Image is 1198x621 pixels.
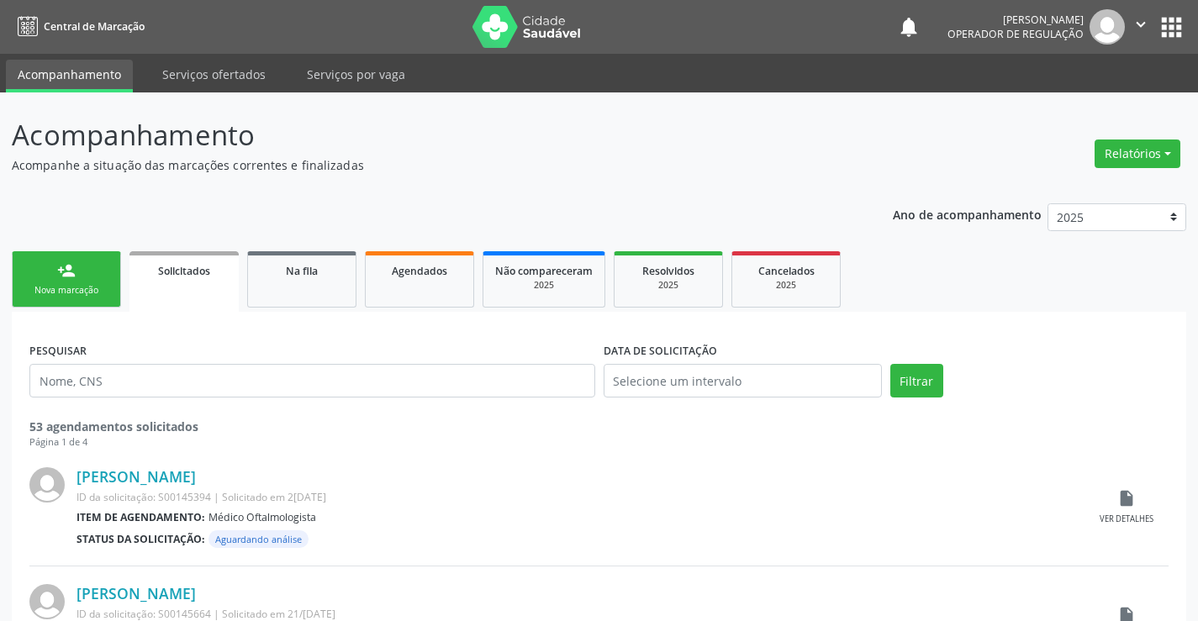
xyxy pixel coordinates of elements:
p: Acompanhe a situação das marcações correntes e finalizadas [12,156,834,174]
span: Resolvidos [642,264,694,278]
a: [PERSON_NAME] [77,467,196,486]
p: Acompanhamento [12,114,834,156]
span: Solicitado em 2[DATE] [222,490,326,504]
span: ID da solicitação: S00145394 | [77,490,219,504]
span: Médico Oftalmologista [208,510,316,524]
span: Agendados [392,264,447,278]
p: Ano de acompanhamento [893,203,1042,224]
b: Status da solicitação: [77,532,205,546]
span: Aguardando análise [208,530,309,548]
img: img [29,467,65,503]
span: Central de Marcação [44,19,145,34]
strong: 53 agendamentos solicitados [29,418,198,434]
div: 2025 [495,279,593,292]
span: Operador de regulação [947,27,1084,41]
div: Nova marcação [24,284,108,297]
input: Nome, CNS [29,364,595,397]
label: DATA DE SOLICITAÇÃO [604,338,717,364]
a: Acompanhamento [6,60,133,92]
div: person_add [57,261,76,280]
button: Filtrar [890,364,943,397]
i: insert_drive_file [1117,489,1136,508]
a: [PERSON_NAME] [77,584,196,603]
b: Item de agendamento: [77,510,205,524]
button: Relatórios [1095,139,1180,168]
span: ID da solicitação: S00145664 | [77,607,219,621]
span: Solicitado em 21/[DATE] [222,607,335,621]
input: Selecione um intervalo [604,364,882,397]
div: Ver detalhes [1100,513,1153,525]
img: img [1090,9,1125,45]
div: 2025 [744,279,828,292]
i:  [1132,15,1150,34]
span: Solicitados [158,264,210,278]
div: 2025 [626,279,710,292]
a: Serviços ofertados [150,60,277,89]
button: apps [1157,13,1186,42]
span: Não compareceram [495,264,593,278]
div: Página 1 de 4 [29,435,1169,450]
button:  [1125,9,1157,45]
label: PESQUISAR [29,338,87,364]
div: [PERSON_NAME] [947,13,1084,27]
span: Na fila [286,264,318,278]
span: Cancelados [758,264,815,278]
a: Central de Marcação [12,13,145,40]
a: Serviços por vaga [295,60,417,89]
button: notifications [897,15,921,39]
